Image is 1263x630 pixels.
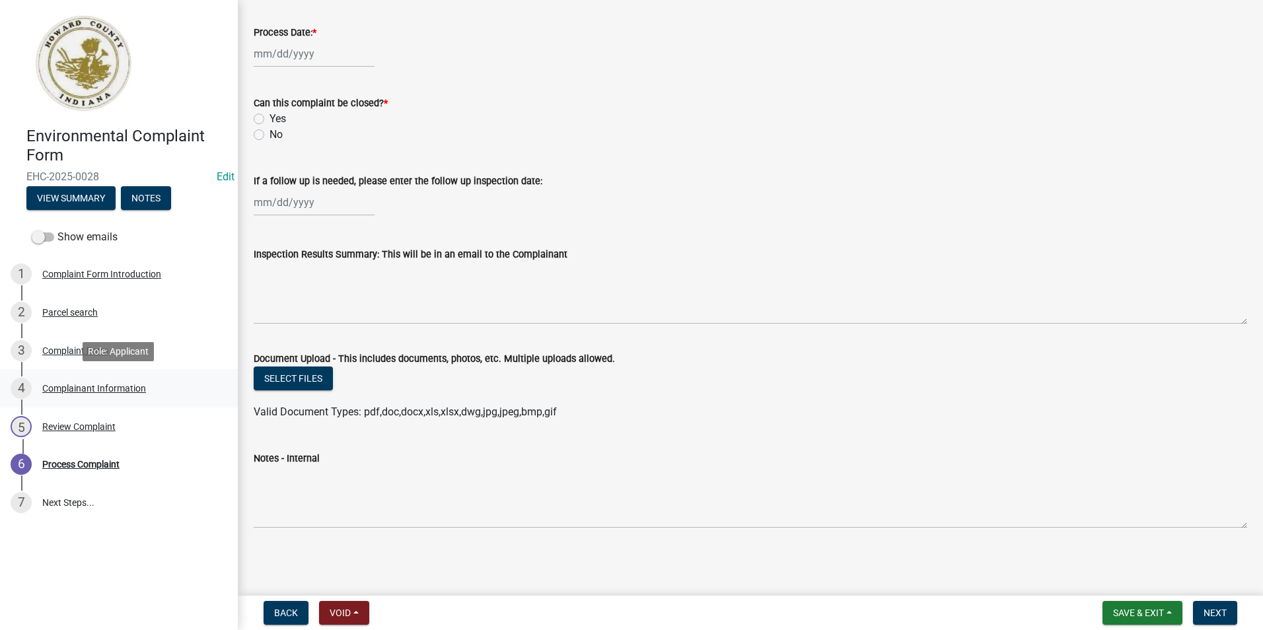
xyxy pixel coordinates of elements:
wm-modal-confirm: Summary [26,193,116,204]
label: Yes [270,111,286,127]
button: Notes [121,186,171,210]
label: Notes - Internal [254,454,320,464]
input: mm/dd/yyyy [254,189,375,216]
label: Show emails [32,229,118,245]
label: Document Upload - This includes documents, photos, etc. Multiple uploads allowed. [254,355,615,364]
button: Save & Exit [1102,601,1182,625]
span: Void [330,608,351,618]
input: mm/dd/yyyy [254,40,375,67]
div: 1 [11,263,32,285]
div: Complaint Form [42,346,108,355]
button: Void [319,601,369,625]
span: Back [274,608,298,618]
h4: Environmental Complaint Form [26,127,227,165]
span: Next [1204,608,1227,618]
span: Save & Exit [1113,608,1164,618]
div: 2 [11,302,32,323]
div: 7 [11,492,32,513]
a: Edit [217,170,235,183]
wm-modal-confirm: Edit Application Number [217,170,235,183]
label: Process Date: [254,28,316,38]
label: Can this complaint be closed? [254,99,388,108]
label: Inspection Results Summary: This will be in an email to the Complainant [254,250,567,260]
div: Complainant Information [42,384,146,393]
button: Next [1193,601,1237,625]
wm-modal-confirm: Notes [121,193,171,204]
div: Role: Applicant [83,342,154,361]
div: Review Complaint [42,422,116,431]
label: If a follow up is needed, please enter the follow up inspection date: [254,177,542,186]
div: 4 [11,378,32,399]
button: Back [264,601,308,625]
div: 3 [11,340,32,361]
div: Parcel search [42,308,98,317]
div: 5 [11,416,32,437]
button: Select files [254,367,333,390]
span: Valid Document Types: pdf,doc,docx,xls,xlsx,dwg,jpg,jpeg,bmp,gif [254,405,557,418]
div: Process Complaint [42,460,120,469]
button: View Summary [26,186,116,210]
img: Howard County, Indiana [26,14,139,113]
span: EHC-2025-0028 [26,170,211,183]
div: 6 [11,454,32,475]
div: Complaint Form Introduction [42,269,161,279]
label: No [270,127,283,143]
